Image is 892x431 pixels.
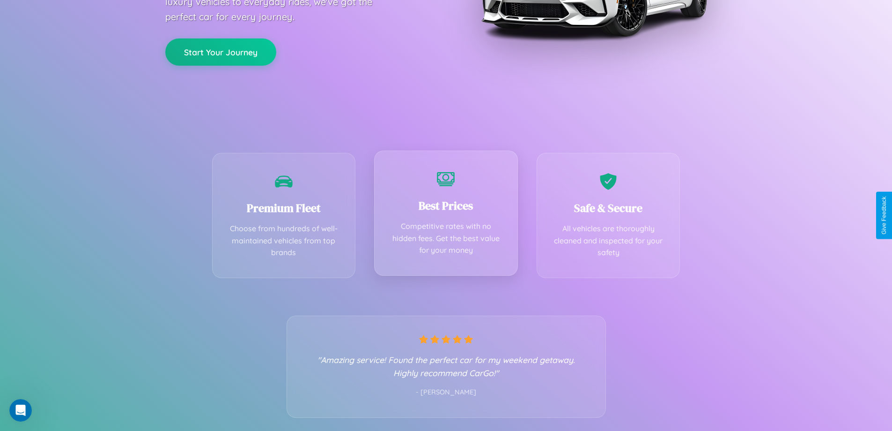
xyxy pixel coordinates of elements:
h3: Safe & Secure [551,200,666,216]
p: All vehicles are thoroughly cleaned and inspected for your safety [551,223,666,259]
p: Competitive rates with no hidden fees. Get the best value for your money [389,220,503,257]
p: Choose from hundreds of well-maintained vehicles from top brands [227,223,341,259]
iframe: Intercom live chat [9,399,32,422]
h3: Best Prices [389,198,503,213]
p: "Amazing service! Found the perfect car for my weekend getaway. Highly recommend CarGo!" [306,353,587,379]
div: Give Feedback [881,197,887,234]
p: - [PERSON_NAME] [306,386,587,399]
h3: Premium Fleet [227,200,341,216]
button: Start Your Journey [165,38,276,66]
